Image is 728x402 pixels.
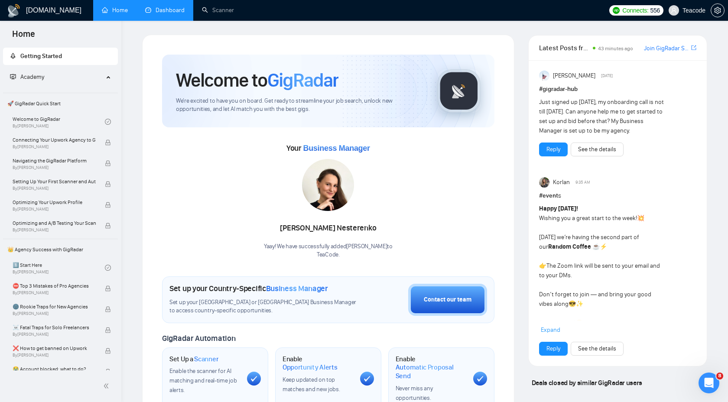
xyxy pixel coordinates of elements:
span: ⚡ [600,243,607,250]
strong: Happy [DATE]! [539,205,578,212]
span: lock [105,285,111,292]
button: See the details [571,342,624,356]
span: By [PERSON_NAME] [13,332,96,337]
span: 556 [650,6,660,15]
span: Academy [20,73,44,81]
span: By [PERSON_NAME] [13,227,96,233]
a: Welcome to GigRadarBy[PERSON_NAME] [13,112,105,131]
span: lock [105,327,111,333]
a: dashboardDashboard [145,6,185,14]
span: Expand [541,326,560,334]
span: [DATE] [601,72,613,80]
span: lock [105,160,111,166]
span: fund-projection-screen [10,74,16,80]
button: setting [711,3,725,17]
span: user [671,7,677,13]
span: 😭 Account blocked: what to do? [13,365,96,373]
a: Join GigRadar Slack Community [644,44,689,53]
span: lock [105,369,111,375]
span: Getting Started [20,52,62,60]
span: Navigating the GigRadar Platform [13,156,96,165]
span: Your [286,143,370,153]
a: searchScanner [202,6,234,14]
span: Academy [10,73,44,81]
span: 👑 Agency Success with GigRadar [4,241,117,258]
span: Latest Posts from the GigRadar Community [539,42,590,53]
span: Enable the scanner for AI matching and real-time job alerts. [169,367,237,394]
span: lock [105,223,111,229]
span: Scanner [194,355,218,363]
p: TeaCode . [264,251,393,259]
span: By [PERSON_NAME] [13,144,96,149]
iframe: Intercom live chat [699,373,719,393]
h1: # events [539,191,696,201]
span: GigRadar Automation [162,334,235,343]
span: Opportunity Alerts [283,363,338,372]
span: We're excited to have you on board. Get ready to streamline your job search, unlock new opportuni... [176,97,423,113]
img: Anisuzzaman Khan [539,71,549,81]
div: Wishing you a great start to the week! [DATE] we’re having the second part of our The Zoom link w... [539,204,665,357]
span: 9:35 AM [575,178,590,186]
span: ☺️ [575,319,583,327]
span: export [691,44,696,51]
h1: Set up your Country-Specific [169,284,328,293]
span: 🚀 GigRadar Quick Start [4,95,117,112]
a: 1️⃣ Start HereBy[PERSON_NAME] [13,258,105,277]
h1: Enable [396,355,466,380]
img: upwork-logo.png [613,7,620,14]
span: rocket [10,53,16,59]
span: lock [105,306,111,312]
span: 💥 [637,214,644,222]
span: By [PERSON_NAME] [13,207,96,212]
button: Reply [539,143,568,156]
h1: # gigradar-hub [539,84,696,94]
span: setting [711,7,724,14]
span: By [PERSON_NAME] [13,311,96,316]
span: Deals closed by similar GigRadar users [528,375,646,390]
span: Korlan [553,178,570,187]
button: See the details [571,143,624,156]
span: By [PERSON_NAME] [13,290,96,295]
span: ✨ [576,300,583,308]
span: Setting Up Your First Scanner and Auto-Bidder [13,177,96,186]
img: gigradar-logo.png [437,69,481,113]
span: By [PERSON_NAME] [13,186,96,191]
h1: Set Up a [169,355,218,363]
span: Keep updated on top matches and new jobs. [283,376,340,393]
span: 8 [716,373,723,379]
a: homeHome [102,6,128,14]
span: Optimizing Your Upwork Profile [13,198,96,207]
img: Korlan [539,177,549,188]
div: Yaay! We have successfully added [PERSON_NAME] to [264,243,393,259]
span: lock [105,348,111,354]
span: ⛔ Top 3 Mistakes of Pro Agencies [13,282,96,290]
h1: Welcome to [176,68,338,92]
span: 43 minutes ago [598,45,633,52]
span: GigRadar [267,68,338,92]
span: Business Manager [266,284,328,293]
span: ❌ How to get banned on Upwork [13,344,96,353]
span: Automatic Proposal Send [396,363,466,380]
span: Never miss any opportunities. [396,385,433,402]
span: 👉 [539,262,546,269]
li: Getting Started [3,48,118,65]
span: Business Manager [303,144,370,152]
a: Reply [546,145,560,154]
span: Set up your [GEOGRAPHIC_DATA] or [GEOGRAPHIC_DATA] Business Manager to access country-specific op... [169,298,360,315]
span: By [PERSON_NAME] [13,353,96,358]
span: Optimizing and A/B Testing Your Scanner for Better Results [13,219,96,227]
a: export [691,44,696,52]
div: [PERSON_NAME] Nesterenko [264,221,393,236]
span: Home [5,28,42,46]
button: Reply [539,342,568,356]
a: See the details [578,344,616,353]
span: Connects: [622,6,648,15]
div: Just signed up [DATE], my onboarding call is not till [DATE]. Can anyone help me to get started t... [539,97,665,136]
span: check-circle [105,119,111,125]
span: lock [105,139,111,146]
span: check-circle [105,265,111,271]
span: double-left [103,382,112,390]
span: [PERSON_NAME] [553,71,595,81]
span: lock [105,181,111,187]
button: Contact our team [408,284,487,316]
